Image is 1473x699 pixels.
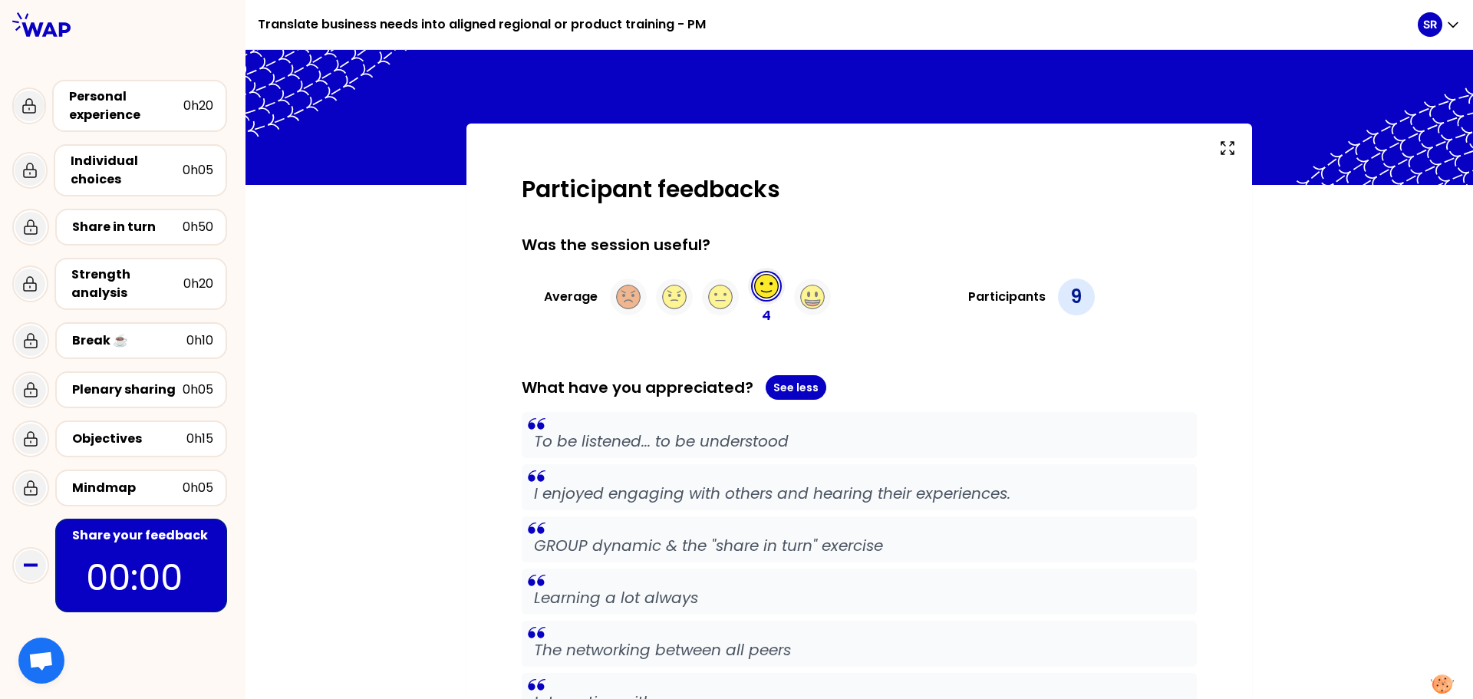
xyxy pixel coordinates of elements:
[183,479,213,497] div: 0h05
[72,218,183,236] div: Share in turn
[544,288,598,306] h3: Average
[72,526,213,545] div: Share your feedback
[72,331,186,350] div: Break ☕️
[1070,285,1082,309] p: 9
[1423,17,1437,32] p: SR
[69,87,183,124] div: Personal experience
[86,551,196,605] p: 00:00
[522,176,1197,203] h1: Participant feedbacks
[534,639,1185,661] p: The networking between all peers
[71,152,183,189] div: Individual choices
[522,375,1197,400] div: What have you appreciated?
[72,430,186,448] div: Objectives
[766,375,826,400] button: See less
[183,161,213,180] div: 0h05
[1418,12,1461,37] button: SR
[762,305,771,326] p: 4
[534,430,1185,452] p: To be listened... to be understood
[183,381,213,399] div: 0h05
[72,479,183,497] div: Mindmap
[72,381,183,399] div: Plenary sharing
[183,97,213,115] div: 0h20
[183,275,213,293] div: 0h20
[534,587,1185,608] p: Learning a lot always
[183,218,213,236] div: 0h50
[534,535,1185,556] p: GROUP dynamic & the "share in turn" exercise
[186,331,213,350] div: 0h10
[71,265,183,302] div: Strength analysis
[534,483,1185,504] p: I enjoyed engaging with others and hearing their experiences.
[522,234,1197,256] div: Was the session useful?
[186,430,213,448] div: 0h15
[18,638,64,684] div: Open chat
[968,288,1046,306] h3: Participants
